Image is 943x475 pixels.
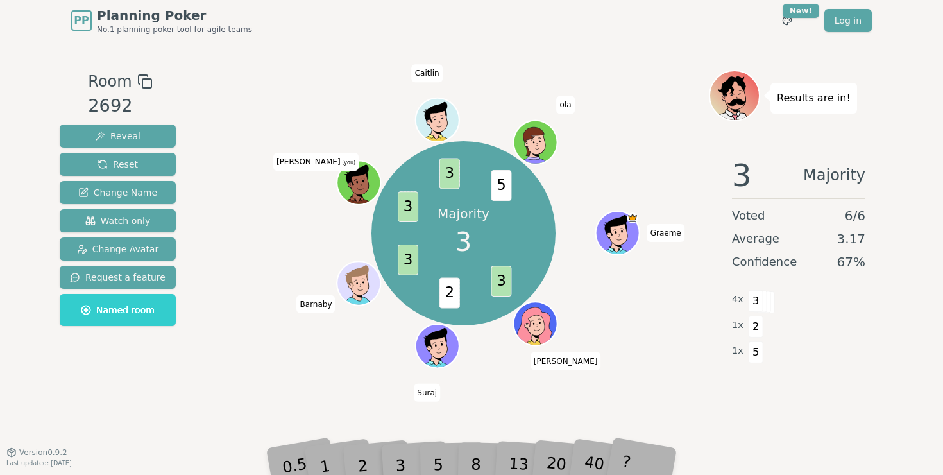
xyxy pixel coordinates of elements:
span: 3 [732,160,752,191]
span: Voted [732,207,765,225]
span: Change Name [78,186,157,199]
span: Named room [81,304,155,316]
span: Planning Poker [97,6,252,24]
span: Majority [803,160,865,191]
span: 6 / 6 [845,207,865,225]
a: Log in [824,9,872,32]
span: Click to change your name [273,153,359,171]
span: 5 [491,170,512,201]
span: 2 [439,277,460,308]
p: Results are in! [777,89,851,107]
span: 67 % [837,253,865,271]
span: 3.17 [837,230,865,248]
a: PPPlanning PokerNo.1 planning poker tool for agile teams [71,6,252,35]
span: Change Avatar [77,243,159,255]
span: Click to change your name [414,384,440,402]
span: Reveal [95,130,140,142]
span: 1 x [732,318,743,332]
span: No.1 planning poker tool for agile teams [97,24,252,35]
span: Click to change your name [557,96,575,114]
span: 4 x [732,293,743,307]
div: 2692 [88,93,152,119]
span: 1 x [732,344,743,358]
span: Version 0.9.2 [19,447,67,458]
span: Click to change your name [647,224,684,242]
button: Reveal [60,125,176,148]
button: Version0.9.2 [6,447,67,458]
span: Graeme is the host [627,212,638,223]
span: Average [732,230,779,248]
div: New! [783,4,819,18]
span: Reset [98,158,138,171]
span: Watch only [85,214,151,227]
p: Majority [438,205,489,223]
button: Change Name [60,181,176,204]
span: Confidence [732,253,797,271]
span: 5 [749,341,763,363]
span: 3 [398,245,419,275]
span: PP [74,13,89,28]
span: Last updated: [DATE] [6,460,72,467]
span: 2 [749,316,763,338]
span: 3 [749,290,763,312]
span: (you) [341,160,356,166]
button: Watch only [60,209,176,232]
button: Click to change your avatar [339,162,380,203]
span: 3 [455,223,471,261]
button: Reset [60,153,176,176]
span: Click to change your name [297,295,336,313]
span: 3 [439,158,460,189]
button: Named room [60,294,176,326]
span: 3 [398,191,419,222]
span: Request a feature [70,271,166,284]
button: Request a feature [60,266,176,289]
span: Click to change your name [412,64,443,82]
span: Click to change your name [531,352,601,370]
span: Room [88,70,132,93]
span: 3 [491,266,512,297]
button: Change Avatar [60,237,176,261]
button: New! [776,9,799,32]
